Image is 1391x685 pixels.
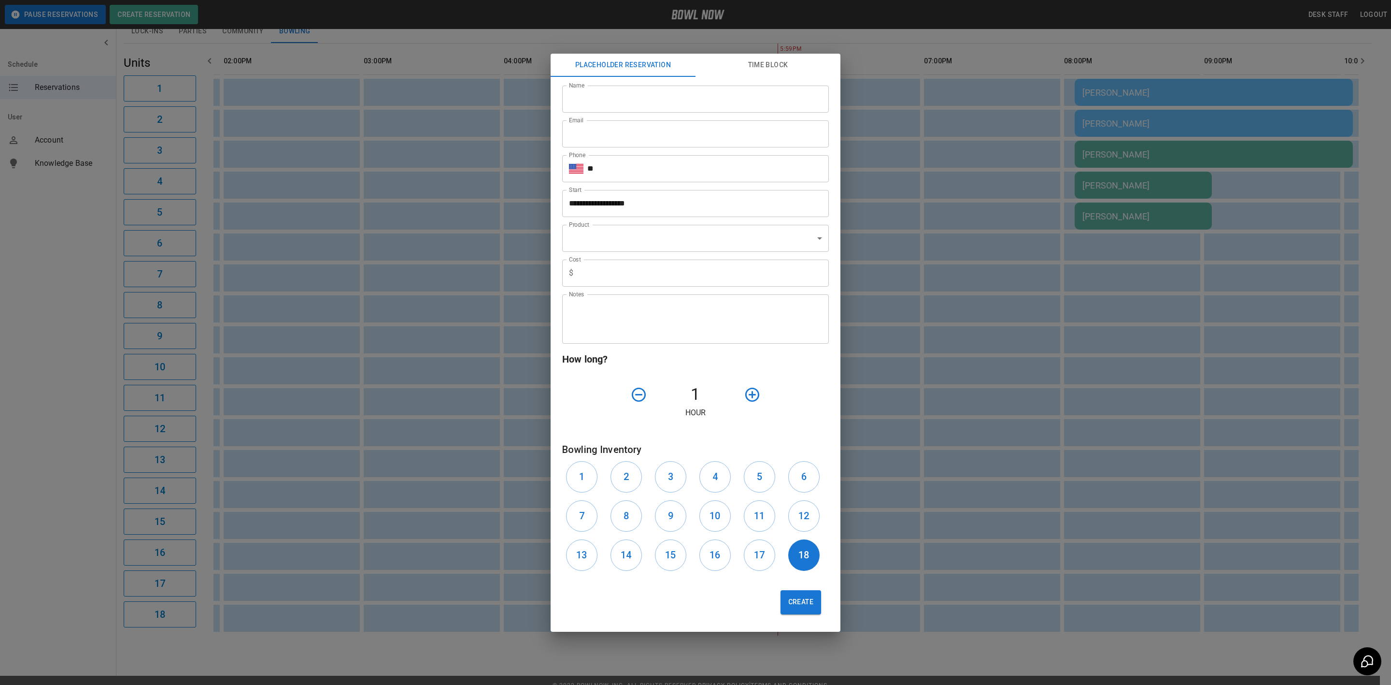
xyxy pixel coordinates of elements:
h4: 1 [651,384,740,405]
h6: 5 [757,469,762,484]
h6: 10 [710,508,720,524]
button: Time Block [695,54,840,77]
h6: 14 [621,547,631,563]
h6: 8 [624,508,629,524]
h6: 4 [712,469,718,484]
button: Select country [569,161,583,176]
button: 17 [744,539,775,571]
h6: 3 [668,469,673,484]
h6: How long? [562,351,829,367]
input: Choose date, selected date is Aug 30, 2025 [562,190,822,217]
button: 5 [744,461,775,493]
button: 6 [788,461,820,493]
h6: 1 [579,469,584,484]
button: Placeholder Reservation [551,54,695,77]
button: 15 [655,539,686,571]
button: 11 [744,500,775,532]
button: 1 [566,461,597,493]
h6: 9 [668,508,673,524]
h6: 16 [710,547,720,563]
h6: 18 [798,547,809,563]
button: 16 [699,539,731,571]
button: Create [781,590,821,614]
button: 13 [566,539,597,571]
button: 12 [788,500,820,532]
h6: 17 [754,547,765,563]
button: 8 [610,500,642,532]
h6: 15 [665,547,676,563]
button: 7 [566,500,597,532]
button: 2 [610,461,642,493]
h6: 7 [579,508,584,524]
h6: 2 [624,469,629,484]
h6: 6 [801,469,807,484]
label: Start [569,186,582,194]
h6: 13 [576,547,587,563]
div: ​ [562,225,829,252]
button: 3 [655,461,686,493]
h6: 12 [798,508,809,524]
button: 14 [610,539,642,571]
button: 18 [788,539,820,571]
button: 4 [699,461,731,493]
button: 9 [655,500,686,532]
h6: 11 [754,508,765,524]
p: Hour [562,407,829,419]
h6: Bowling Inventory [562,442,829,457]
p: $ [569,267,573,279]
label: Phone [569,151,585,159]
button: 10 [699,500,731,532]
